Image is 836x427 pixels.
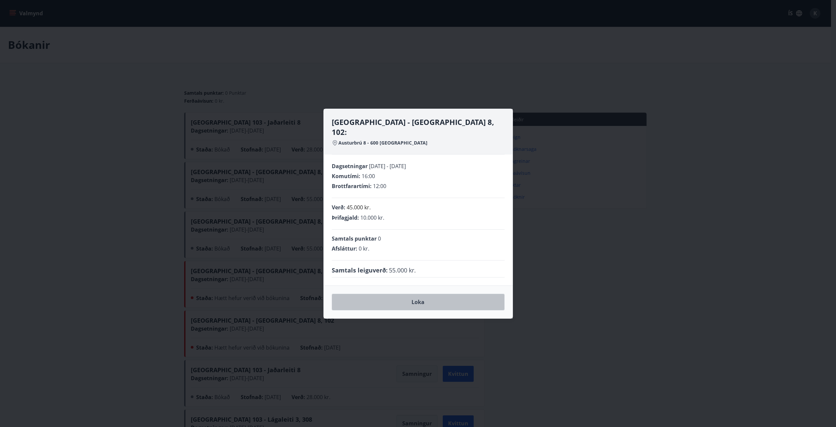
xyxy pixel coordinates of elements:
[332,117,505,137] h4: [GEOGRAPHIC_DATA] - [GEOGRAPHIC_DATA] 8, 102:
[359,245,369,252] span: 0 kr.
[347,203,371,211] p: 45.000 kr.
[332,204,345,211] span: Verð :
[362,172,375,180] span: 16:00
[332,182,372,190] span: Brottfarartími :
[373,182,386,190] span: 12:00
[378,235,381,242] span: 0
[369,162,406,170] span: [DATE] - [DATE]
[332,235,377,242] span: Samtals punktar
[332,294,505,310] button: Loka
[332,214,359,221] span: Þrifagjald :
[389,266,416,274] span: 55.000 kr.
[332,162,368,170] span: Dagsetningar
[332,172,360,180] span: Komutími :
[332,266,388,274] span: Samtals leiguverð :
[332,245,357,252] span: Afsláttur :
[338,140,427,146] span: Austurbrú 8 - 600 [GEOGRAPHIC_DATA]
[360,214,384,221] span: 10.000 kr.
